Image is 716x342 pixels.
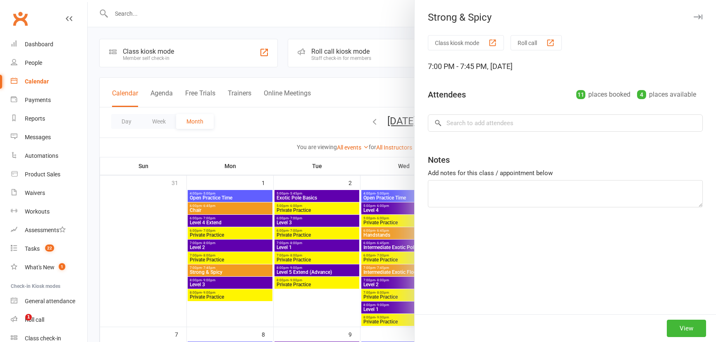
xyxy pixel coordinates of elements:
a: Clubworx [10,8,31,29]
a: Automations [11,147,87,165]
div: 11 [576,90,585,99]
a: Dashboard [11,35,87,54]
div: Assessments [25,227,66,233]
a: People [11,54,87,72]
div: General attendance [25,298,75,304]
a: Messages [11,128,87,147]
div: People [25,59,42,66]
div: Waivers [25,190,45,196]
div: Notes [428,154,450,166]
div: 7:00 PM - 7:45 PM, [DATE] [428,61,703,72]
button: Roll call [511,35,562,50]
span: 1 [59,263,65,270]
a: Reports [11,109,87,128]
div: places available [637,89,696,100]
div: Tasks [25,245,40,252]
div: Calendar [25,78,49,85]
button: Class kiosk mode [428,35,504,50]
button: View [667,320,706,337]
span: 1 [25,314,32,321]
div: Payments [25,97,51,103]
a: Waivers [11,184,87,202]
a: What's New1 [11,258,87,277]
a: Calendar [11,72,87,91]
div: Strong & Spicy [415,12,716,23]
div: Workouts [25,208,50,215]
a: General attendance kiosk mode [11,292,87,311]
span: 22 [45,245,54,252]
input: Search to add attendees [428,114,703,132]
a: Tasks 22 [11,240,87,258]
div: Messages [25,134,51,140]
iframe: Intercom live chat [8,314,28,334]
div: Reports [25,115,45,122]
div: Add notes for this class / appointment below [428,168,703,178]
div: Roll call [25,316,44,323]
a: Roll call [11,311,87,329]
div: Dashboard [25,41,53,47]
div: 4 [637,90,646,99]
a: Payments [11,91,87,109]
a: Workouts [11,202,87,221]
a: Assessments [11,221,87,240]
div: places booked [576,89,630,100]
div: Class check-in [25,335,61,342]
div: Attendees [428,89,466,100]
div: Automations [25,152,58,159]
a: Product Sales [11,165,87,184]
div: What's New [25,264,55,271]
div: Product Sales [25,171,60,178]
